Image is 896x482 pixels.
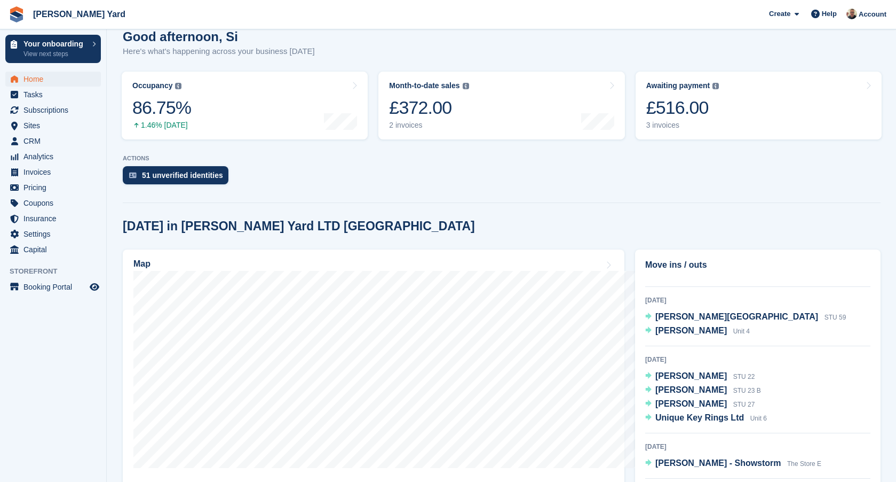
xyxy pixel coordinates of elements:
a: menu [5,149,101,164]
a: [PERSON_NAME] Unit 4 [645,324,750,338]
span: Settings [23,227,88,242]
span: The Store E [787,460,821,468]
h2: [DATE] in [PERSON_NAME] Yard LTD [GEOGRAPHIC_DATA] [123,219,475,234]
span: Invoices [23,165,88,180]
a: Awaiting payment £516.00 3 invoices [636,72,882,139]
a: menu [5,134,101,149]
p: ACTIONS [123,155,881,162]
span: CRM [23,134,88,149]
p: Your onboarding [23,40,87,48]
a: [PERSON_NAME][GEOGRAPHIC_DATA] STU 59 [645,310,846,324]
div: Occupancy [132,81,172,90]
a: [PERSON_NAME] - Showstorm The Store E [645,457,821,471]
span: Account [859,9,886,20]
span: Create [769,9,790,19]
span: Tasks [23,87,88,102]
span: Unit 4 [733,328,750,335]
a: Preview store [88,281,101,293]
a: menu [5,211,101,226]
img: Si Allen [846,9,857,19]
a: [PERSON_NAME] STU 23 B [645,384,761,398]
span: Home [23,72,88,87]
div: Month-to-date sales [389,81,459,90]
img: icon-info-grey-7440780725fd019a000dd9b08b2336e03edf1995a4989e88bcd33f0948082b44.svg [463,83,469,89]
a: [PERSON_NAME] STU 22 [645,370,755,384]
div: [DATE] [645,296,870,305]
span: STU 59 [824,314,846,321]
div: £372.00 [389,97,469,119]
div: [DATE] [645,355,870,364]
a: menu [5,118,101,133]
span: STU 23 B [733,387,761,394]
span: [PERSON_NAME] [655,326,727,335]
div: 51 unverified identities [142,171,223,180]
div: 1.46% [DATE] [132,121,191,130]
a: menu [5,227,101,242]
div: [DATE] [645,442,870,452]
span: Help [822,9,837,19]
a: [PERSON_NAME] Yard [29,5,130,23]
p: View next steps [23,49,87,59]
span: [PERSON_NAME] [655,371,727,380]
span: STU 22 [733,373,755,380]
img: icon-info-grey-7440780725fd019a000dd9b08b2336e03edf1995a4989e88bcd33f0948082b44.svg [175,83,181,89]
div: 3 invoices [646,121,719,130]
a: 51 unverified identities [123,166,234,190]
span: Pricing [23,180,88,195]
a: menu [5,242,101,257]
a: menu [5,279,101,294]
a: menu [5,87,101,102]
h2: Move ins / outs [645,259,870,271]
a: menu [5,165,101,180]
div: 86.75% [132,97,191,119]
img: verify_identity-adf6edd0f0f0b5bbfe63781bf79b02c33cf7c696d77639b501bdc392416b5a36.svg [129,172,137,178]
a: menu [5,196,101,211]
a: Unique Key Rings Ltd Unit 6 [645,411,767,425]
span: Unit 6 [750,415,767,422]
div: £516.00 [646,97,719,119]
span: Storefront [10,266,106,277]
span: [PERSON_NAME][GEOGRAPHIC_DATA] [655,312,818,321]
span: Booking Portal [23,279,88,294]
img: icon-info-grey-7440780725fd019a000dd9b08b2336e03edf1995a4989e88bcd33f0948082b44.svg [712,83,719,89]
span: [PERSON_NAME] [655,385,727,394]
span: STU 27 [733,401,755,408]
a: Occupancy 86.75% 1.46% [DATE] [122,72,368,139]
h1: Good afternoon, Si [123,29,315,44]
a: menu [5,180,101,195]
span: Coupons [23,196,88,211]
span: Subscriptions [23,103,88,118]
p: Here's what's happening across your business [DATE] [123,45,315,58]
h2: Map [133,259,150,269]
div: 2 invoices [389,121,469,130]
span: Capital [23,242,88,257]
img: stora-icon-8386f47178a22dfd0bd8f6a31ec36ba5ce8667c1dd55bd0f319d3a0aa187defe.svg [9,6,25,22]
a: menu [5,103,101,118]
a: [PERSON_NAME] STU 27 [645,398,755,411]
span: Analytics [23,149,88,164]
div: Awaiting payment [646,81,710,90]
span: Sites [23,118,88,133]
span: Insurance [23,211,88,226]
a: menu [5,72,101,87]
span: [PERSON_NAME] [655,399,727,408]
a: Your onboarding View next steps [5,35,101,63]
span: [PERSON_NAME] - Showstorm [655,458,781,468]
span: Unique Key Rings Ltd [655,413,744,422]
a: Month-to-date sales £372.00 2 invoices [378,72,624,139]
